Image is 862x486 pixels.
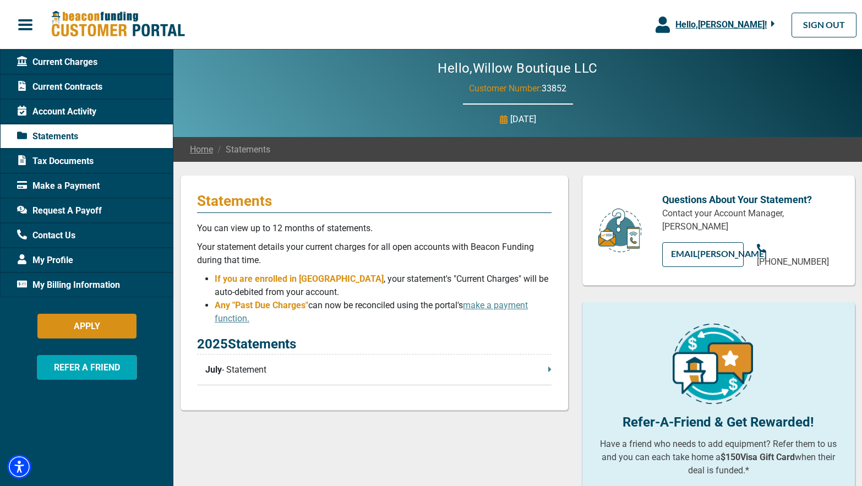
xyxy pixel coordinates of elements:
p: [DATE] [510,113,536,126]
p: Your statement details your current charges for all open accounts with Beacon Funding during that... [197,241,552,267]
span: Customer Number: [469,83,542,94]
p: Have a friend who needs to add equipment? Refer them to us and you can each take home a when thei... [599,438,838,477]
span: Current Charges [17,56,97,69]
span: If you are enrolled in [GEOGRAPHIC_DATA] [215,274,384,284]
span: My Profile [17,254,73,267]
a: EMAIL[PERSON_NAME] [662,242,744,267]
span: [PHONE_NUMBER] [757,256,829,267]
span: Make a Payment [17,179,100,193]
a: [PHONE_NUMBER] [757,242,838,269]
button: APPLY [37,314,137,338]
img: customer-service.png [595,207,645,253]
span: Current Contracts [17,80,102,94]
span: Request A Payoff [17,204,102,217]
span: Hello, [PERSON_NAME] ! [675,19,767,30]
span: July [205,363,222,376]
a: Home [190,143,213,156]
span: Tax Documents [17,155,94,168]
p: 2025 Statements [197,334,552,354]
div: Accessibility Menu [7,455,31,479]
b: $150 Visa Gift Card [721,452,795,462]
span: Any "Past Due Charges" [215,300,308,310]
h2: Hello, Willow Boutique LLC [405,61,630,77]
p: You can view up to 12 months of statements. [197,222,552,235]
span: Statements [213,143,270,156]
button: REFER A FRIEND [37,355,137,380]
p: Statements [197,192,552,210]
p: Questions About Your Statement? [662,192,838,207]
p: Contact your Account Manager, [PERSON_NAME] [662,207,838,233]
a: SIGN OUT [792,13,856,37]
span: Account Activity [17,105,96,118]
span: 33852 [542,83,566,94]
img: Beacon Funding Customer Portal Logo [51,10,185,39]
img: refer-a-friend-icon.png [673,324,753,404]
span: Contact Us [17,229,75,242]
p: Refer-A-Friend & Get Rewarded! [599,412,838,432]
span: can now be reconciled using the portal's [215,300,528,324]
span: Statements [17,130,78,143]
span: My Billing Information [17,279,120,292]
p: - Statement [205,363,552,376]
